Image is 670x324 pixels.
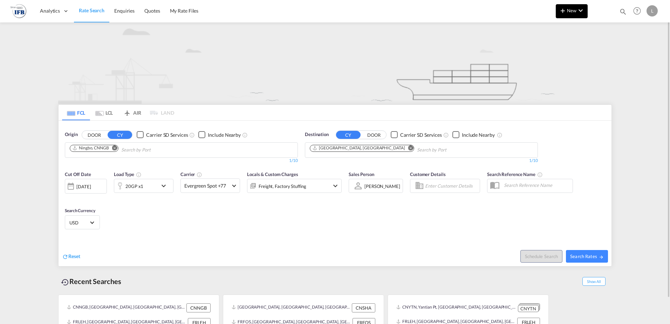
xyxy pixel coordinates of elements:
span: Customer Details [410,171,445,177]
md-icon: icon-plus 400-fg [559,6,567,15]
md-checkbox: Checkbox No Ink [452,131,495,139]
button: Remove [108,145,118,152]
button: Note: By default Schedule search will only considerorigin ports, destination ports and cut off da... [520,250,562,263]
span: Locals & Custom Charges [247,171,298,177]
input: Chips input. [121,144,188,156]
span: My Rate Files [170,8,199,14]
div: Recent Searches [58,274,124,289]
span: Origin [65,131,77,138]
md-icon: Unchecked: Ignores neighbouring ports when fetching rates.Checked : Includes neighbouring ports w... [497,132,502,138]
div: CNNGB [186,303,211,312]
div: Carrier SD Services [400,131,442,139]
md-icon: Unchecked: Search for CY (Container Yard) services for all selected carriers.Checked : Search for... [443,132,449,138]
input: Search Reference Name [500,180,573,190]
button: DOOR [362,131,386,139]
span: Enquiries [114,8,135,14]
md-icon: icon-information-outline [136,172,142,177]
div: 1/10 [65,158,298,164]
div: Press delete to remove this chip. [72,145,110,151]
button: CY [108,131,132,139]
md-checkbox: Checkbox No Ink [137,131,188,139]
div: Include Nearby [462,131,495,139]
md-datepicker: Select [65,193,70,202]
md-tab-item: AIR [118,105,146,120]
div: [DATE] [76,183,91,190]
md-chips-wrap: Chips container. Use arrow keys to select chips. [309,143,486,156]
span: Search Currency [65,208,95,213]
button: CY [336,131,361,139]
input: Enter Customer Details [425,181,478,191]
span: Sales Person [349,171,374,177]
span: Search Reference Name [487,171,543,177]
div: Ningbo, CNNGB [72,145,109,151]
md-select: Select Currency: $ USDUnited States Dollar [69,217,96,228]
span: Reset [68,253,80,259]
div: L [647,5,658,16]
md-checkbox: Checkbox No Ink [391,131,442,139]
span: Analytics [40,7,60,14]
div: Carrier SD Services [146,131,188,139]
div: Help [631,5,647,18]
span: Evergreen Spot +77 [184,182,230,189]
span: Show All [582,277,606,286]
md-icon: icon-chevron-down [331,182,340,190]
div: [PERSON_NAME] [364,183,400,189]
md-select: Sales Person: Laurent Cortijo [364,181,401,191]
div: Le Havre, FRLEH [312,145,405,151]
md-icon: icon-backup-restore [61,278,69,286]
span: Help [631,5,643,17]
button: icon-plus 400-fgNewicon-chevron-down [556,4,588,18]
span: Destination [305,131,329,138]
md-icon: icon-refresh [62,254,68,260]
div: Include Nearby [208,131,241,139]
md-tab-item: FCL [62,105,90,120]
button: DOOR [82,131,107,139]
div: 20GP x1icon-chevron-down [114,179,173,193]
span: Quotes [144,8,160,14]
div: CNSHA, Shanghai, China, Greater China & Far East Asia, Asia Pacific [232,303,350,312]
md-tab-item: LCL [90,105,118,120]
button: Remove [403,145,414,152]
div: CNNGB, Ningbo, China, Greater China & Far East Asia, Asia Pacific [67,303,185,312]
md-icon: icon-arrow-right [599,255,604,259]
div: OriginDOOR CY Checkbox No InkUnchecked: Search for CY (Container Yard) services for all selected ... [59,121,611,266]
span: Load Type [114,171,142,177]
div: Press delete to remove this chip. [312,145,406,151]
div: CNSHA [352,303,375,312]
span: New [559,8,585,13]
md-checkbox: Checkbox No Ink [198,131,241,139]
md-icon: icon-airplane [123,109,131,114]
span: Search Rates [570,254,604,259]
button: Search Ratesicon-arrow-right [566,250,608,263]
div: CNYTN [518,305,539,312]
div: 1/10 [305,158,538,164]
md-icon: icon-magnify [619,8,627,15]
span: USD [69,220,89,226]
md-icon: The selected Trucker/Carrierwill be displayed in the rate results If the rates are from another f... [197,172,202,177]
span: Rate Search [79,7,104,13]
div: Freight Factory Stuffingicon-chevron-down [247,179,342,193]
img: new-FCL.png [58,22,612,104]
div: [DATE] [65,179,107,194]
div: 20GP x1 [125,181,143,191]
input: Chips input. [417,144,484,156]
md-icon: icon-chevron-down [576,6,585,15]
span: Carrier [180,171,202,177]
img: de31bbe0256b11eebba44b54815f083d.png [11,3,26,19]
div: icon-magnify [619,8,627,18]
md-pagination-wrapper: Use the left and right arrow keys to navigate between tabs [62,105,174,120]
div: icon-refreshReset [62,253,80,261]
md-icon: Your search will be saved by the below given name [537,172,543,177]
div: CNYTN, Yantian Pt, China, Greater China & Far East Asia, Asia Pacific [396,303,516,312]
div: Freight Factory Stuffing [259,181,306,191]
span: Cut Off Date [65,171,91,177]
md-chips-wrap: Chips container. Use arrow keys to select chips. [69,143,191,156]
md-icon: Unchecked: Search for CY (Container Yard) services for all selected carriers.Checked : Search for... [189,132,195,138]
md-icon: Unchecked: Ignores neighbouring ports when fetching rates.Checked : Includes neighbouring ports w... [242,132,248,138]
md-icon: icon-chevron-down [159,182,171,190]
